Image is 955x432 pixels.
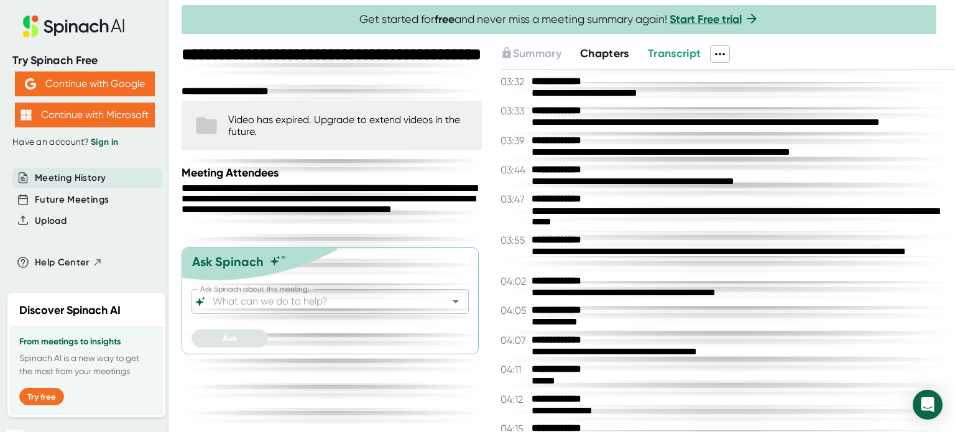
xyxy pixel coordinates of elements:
span: 03:55 [501,234,528,246]
button: Upload [35,214,67,228]
div: Open Intercom Messenger [913,390,943,420]
button: Meeting History [35,171,106,185]
button: Chapters [580,45,629,62]
h2: Discover Spinach AI [19,302,121,319]
span: 03:47 [501,193,528,205]
div: Upgrade to access [501,45,580,63]
b: free [435,12,454,26]
div: Meeting Attendees [182,166,485,180]
button: Open [447,293,464,310]
span: Get started for and never miss a meeting summary again! [359,12,759,27]
span: 04:02 [501,275,528,287]
span: 03:39 [501,135,528,147]
button: Summary [501,45,561,62]
a: Sign in [91,137,118,147]
span: 04:12 [501,393,528,405]
span: 03:32 [501,76,528,88]
span: 04:05 [501,305,528,316]
div: Try Spinach Free [12,53,157,68]
input: What can we do to help? [210,293,428,310]
span: 04:11 [501,364,528,375]
a: Start Free trial [670,12,742,26]
div: Have an account? [12,137,157,148]
div: Video has expired. Upgrade to extend videos in the future. [228,114,469,137]
span: 03:44 [501,164,528,176]
span: Summary [513,47,561,60]
span: 03:33 [501,105,528,117]
button: Transcript [648,45,701,62]
span: Ask [223,333,237,344]
button: Ask [191,329,268,347]
button: Continue with Google [15,71,155,96]
span: Chapters [580,47,629,60]
button: Help Center [35,255,103,270]
button: Try free [19,388,64,405]
button: Future Meetings [35,193,109,207]
button: Continue with Microsoft [15,103,155,127]
h3: From meetings to insights [19,337,154,347]
p: Spinach AI is a new way to get the most from your meetings [19,352,154,378]
span: Help Center [35,255,90,270]
span: 04:07 [501,334,528,346]
span: Transcript [648,47,701,60]
img: Aehbyd4JwY73AAAAAElFTkSuQmCC [25,78,36,90]
div: Ask Spinach [192,254,264,269]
